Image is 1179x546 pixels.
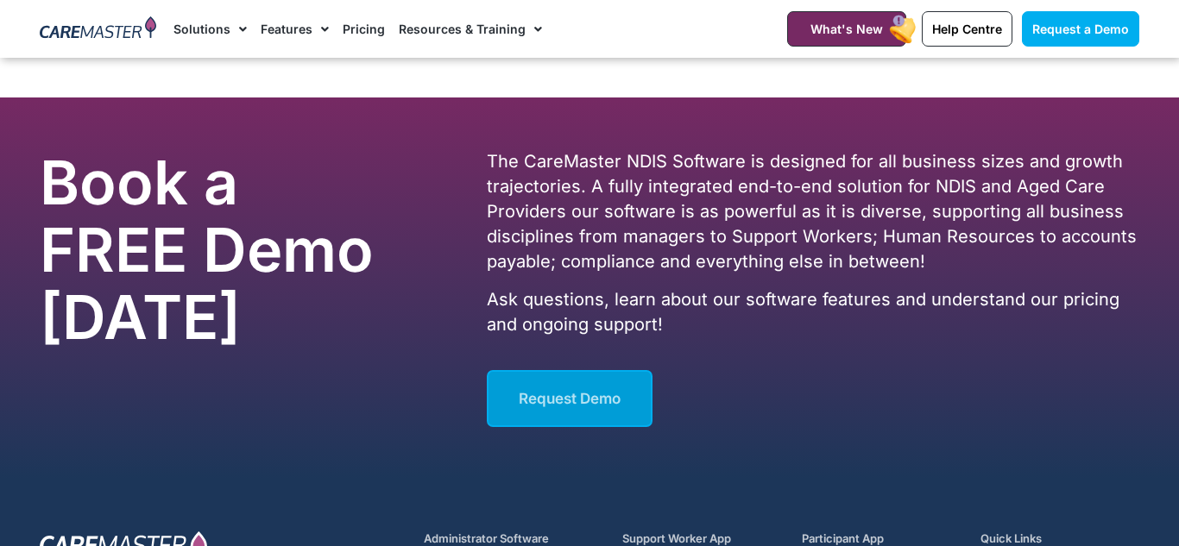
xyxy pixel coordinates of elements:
span: Help Centre [932,22,1002,36]
span: Last Name [209,2,268,16]
span: Request Demo [519,390,621,407]
a: Request Demo [487,370,653,427]
p: The CareMaster NDIS Software is designed for all business sizes and growth trajectories. A fully ... [487,149,1139,274]
a: What's New [787,11,906,47]
p: Ask questions, learn about our software features and understand our pricing and ongoing support! [487,287,1139,337]
a: Help Centre [922,11,1012,47]
span: What's New [810,22,883,36]
span: Request a Demo [1032,22,1129,36]
h2: Book a FREE Demo [DATE] [40,149,397,351]
img: CareMaster Logo [40,16,156,42]
a: Request a Demo [1022,11,1139,47]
